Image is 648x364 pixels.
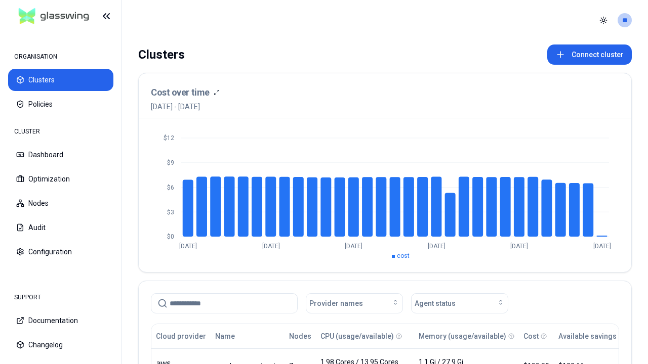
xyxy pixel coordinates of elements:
button: Memory (usage/available) [419,326,506,346]
span: cost [397,252,410,259]
button: Name [215,326,235,346]
div: SUPPORT [8,287,113,307]
tspan: $12 [164,134,174,142]
img: GlassWing [15,5,93,28]
tspan: $6 [167,184,174,191]
button: Nodes [8,192,113,214]
button: Audit [8,216,113,239]
h3: Cost over time [151,85,210,100]
tspan: [DATE] [345,243,362,250]
button: Policies [8,93,113,115]
tspan: $0 [167,233,174,240]
span: Agent status [415,298,456,308]
button: Available savings [558,326,617,346]
tspan: [DATE] [179,243,197,250]
div: ORGANISATION [8,47,113,67]
button: CPU (usage/available) [320,326,394,346]
div: CLUSTER [8,121,113,142]
tspan: [DATE] [262,243,280,250]
button: Configuration [8,241,113,263]
button: Clusters [8,69,113,91]
button: Provider names [306,293,403,313]
tspan: $9 [167,159,174,166]
div: Clusters [138,44,185,65]
tspan: $3 [167,209,174,216]
button: Cost [523,326,539,346]
tspan: [DATE] [593,243,611,250]
tspan: [DATE] [428,243,445,250]
button: Dashboard [8,144,113,166]
button: Connect cluster [547,44,632,65]
button: Documentation [8,309,113,332]
span: Provider names [309,298,363,308]
button: Changelog [8,334,113,356]
button: Cloud provider [156,326,206,346]
button: Nodes [289,326,311,346]
button: Agent status [411,293,508,313]
tspan: [DATE] [510,243,528,250]
span: [DATE] - [DATE] [151,102,220,112]
button: Optimization [8,168,113,190]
